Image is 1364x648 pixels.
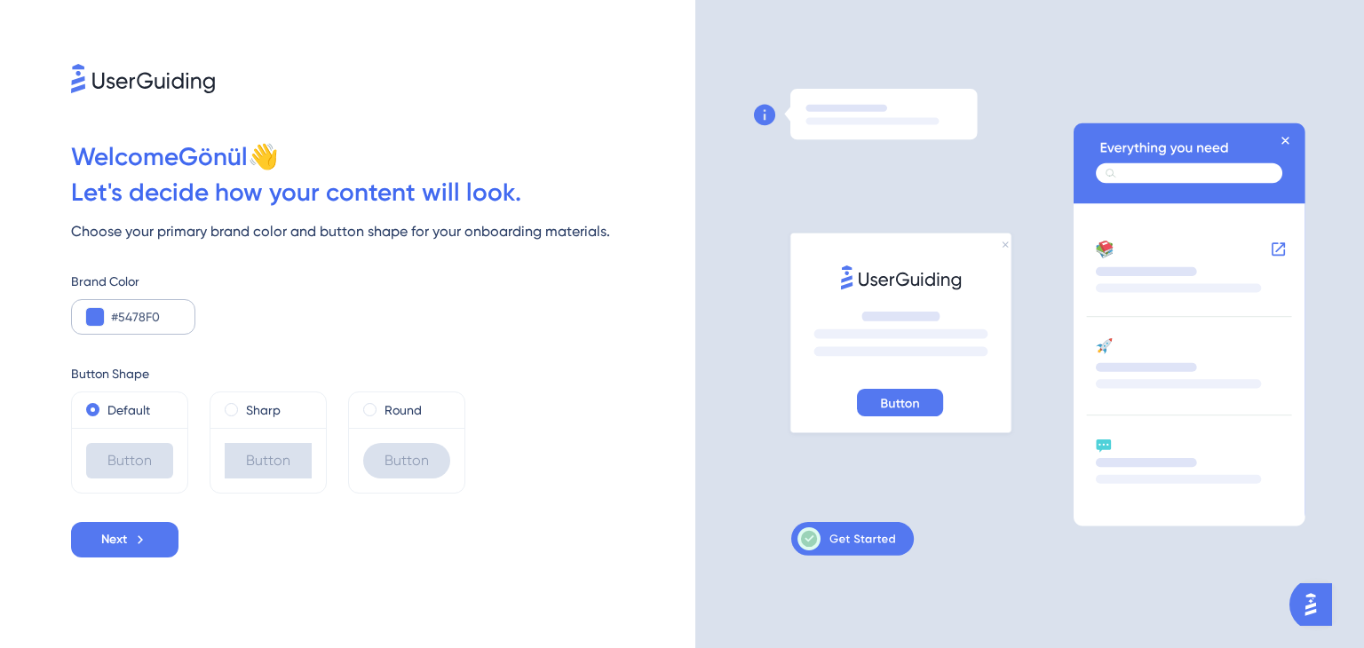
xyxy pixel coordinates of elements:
div: Button [225,443,312,478]
div: Button Shape [71,363,695,384]
label: Sharp [246,399,281,421]
button: Next [71,522,178,557]
div: Choose your primary brand color and button shape for your onboarding materials. [71,221,695,242]
span: Next [101,529,127,550]
iframe: UserGuiding AI Assistant Launcher [1289,578,1343,631]
div: Brand Color [71,271,695,292]
div: Button [86,443,173,478]
div: Let ' s decide how your content will look. [71,175,695,210]
div: Welcome Gönül 👋 [71,139,695,175]
label: Round [385,399,422,421]
div: Button [363,443,450,478]
label: Default [107,399,150,421]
